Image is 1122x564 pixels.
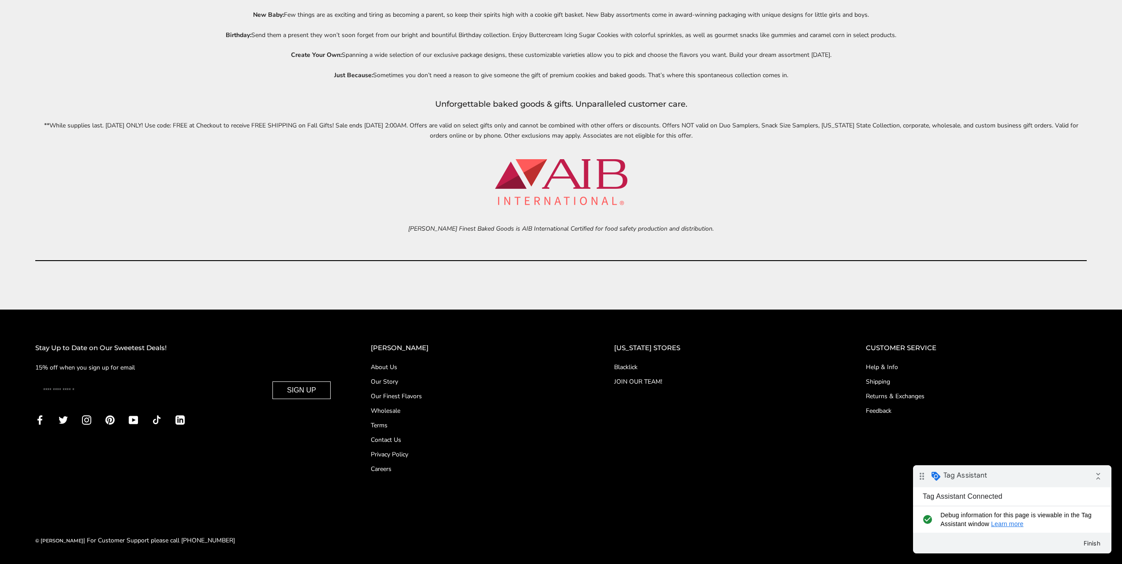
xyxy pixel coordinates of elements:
[78,55,111,62] a: Learn more
[371,435,579,444] a: Contact Us
[7,45,22,63] i: check_circle
[35,362,335,373] p: 15% off when you sign up for email
[152,415,161,425] a: TikTok
[614,377,831,386] a: JOIN OUR TEAM!
[371,464,579,474] a: Careers
[105,415,115,425] a: Pinterest
[495,159,627,205] img: aib-logo.webp
[371,377,579,386] a: Our Story
[371,421,579,430] a: Terms
[35,10,1087,20] p: Few things are as exciting and tiring as becoming a parent, so keep their spirits high with a coo...
[35,415,45,425] a: Facebook
[175,415,185,425] a: LinkedIn
[35,535,235,545] div: | For Customer Support please call [PHONE_NUMBER]
[27,45,184,63] span: Debug information for this page is viewable in the Tag Assistant window
[371,392,579,401] a: Our Finest Flavors
[866,406,1087,415] a: Feedback
[272,381,331,399] button: SIGN UP
[59,415,68,425] a: Twitter
[176,2,194,20] i: Collapse debug badge
[371,343,579,354] h2: [PERSON_NAME]
[291,51,342,59] b: Create Your Own:
[7,530,91,557] iframe: Sign Up via Text for Offers
[408,224,714,233] i: [PERSON_NAME] Finest Baked Goods is AIB International Certified for food safety production and di...
[866,343,1087,354] h2: CUSTOMER SERVICE
[253,11,284,19] b: New Baby:
[866,362,1087,372] a: Help & Info
[334,71,373,79] b: Just Because:
[163,70,195,86] button: Finish
[614,343,831,354] h2: [US_STATE] STORES
[614,362,831,372] a: Blacklick
[129,415,138,425] a: YouTube
[866,377,1087,386] a: Shipping
[40,381,267,399] input: Enter your email
[35,30,1087,40] p: Send them a present they won’t soon forget from our bright and bountiful Birthday collection. Enj...
[30,6,74,15] span: Tag Assistant
[35,70,1087,80] p: Sometimes you don’t need a reason to give someone the gift of premium cookies and baked goods. Th...
[35,120,1087,141] p: **While supplies last.​​ [DATE] ONLY! Use code: FREE at Checkout to receive FREE SHIPPING on Fall...
[35,98,1087,111] h3: Unforgettable baked goods & gifts. Unparalleled customer care.
[371,406,579,415] a: Wholesale
[35,50,1087,60] p: Spanning a wide selection of our exclusive package designs, these customizable varieties allow yo...
[35,343,335,354] h2: Stay Up to Date on Our Sweetest Deals!
[866,392,1087,401] a: Returns & Exchanges
[371,450,579,459] a: Privacy Policy
[82,415,91,425] a: Instagram
[371,362,579,372] a: About Us
[226,31,251,39] b: Birthday:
